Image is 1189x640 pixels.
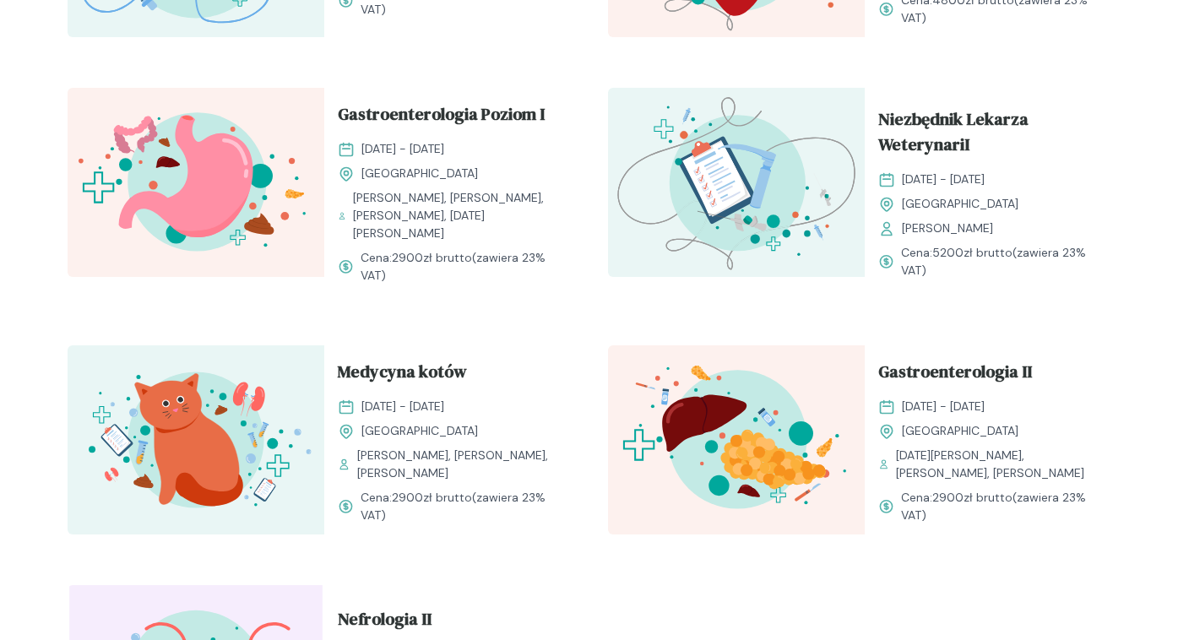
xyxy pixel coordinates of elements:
[902,398,985,415] span: [DATE] - [DATE]
[392,250,472,265] span: 2900 zł brutto
[361,165,478,182] span: [GEOGRAPHIC_DATA]
[338,606,567,638] a: Nefrologia II
[608,345,865,534] img: ZxkxEIF3NbkBX8eR_GastroII_T.svg
[896,447,1108,482] span: [DATE][PERSON_NAME], [PERSON_NAME], [PERSON_NAME]
[932,490,1013,505] span: 2900 zł brutto
[357,447,567,482] span: [PERSON_NAME], [PERSON_NAME], [PERSON_NAME]
[902,220,993,237] span: [PERSON_NAME]
[68,345,324,534] img: aHfQZEMqNJQqH-e8_MedKot_T.svg
[338,101,567,133] a: Gastroenterologia Poziom I
[932,245,1013,260] span: 5200 zł brutto
[902,422,1018,440] span: [GEOGRAPHIC_DATA]
[361,140,444,158] span: [DATE] - [DATE]
[878,359,1108,391] a: Gastroenterologia II
[68,88,324,277] img: Zpbdlx5LeNNTxNvT_GastroI_T.svg
[901,489,1108,524] span: Cena: (zawiera 23% VAT)
[338,606,432,638] span: Nefrologia II
[361,249,567,285] span: Cena: (zawiera 23% VAT)
[901,244,1108,279] span: Cena: (zawiera 23% VAT)
[878,106,1108,164] a: Niezbędnik Lekarza WeterynariI
[902,195,1018,213] span: [GEOGRAPHIC_DATA]
[361,398,444,415] span: [DATE] - [DATE]
[338,359,567,391] a: Medycyna kotów
[338,101,545,133] span: Gastroenterologia Poziom I
[392,490,472,505] span: 2900 zł brutto
[361,489,567,524] span: Cena: (zawiera 23% VAT)
[902,171,985,188] span: [DATE] - [DATE]
[361,422,478,440] span: [GEOGRAPHIC_DATA]
[878,359,1032,391] span: Gastroenterologia II
[338,359,467,391] span: Medycyna kotów
[353,189,567,242] span: [PERSON_NAME], [PERSON_NAME], [PERSON_NAME], [DATE][PERSON_NAME]
[608,88,865,277] img: aHe4VUMqNJQqH-M0_ProcMH_T.svg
